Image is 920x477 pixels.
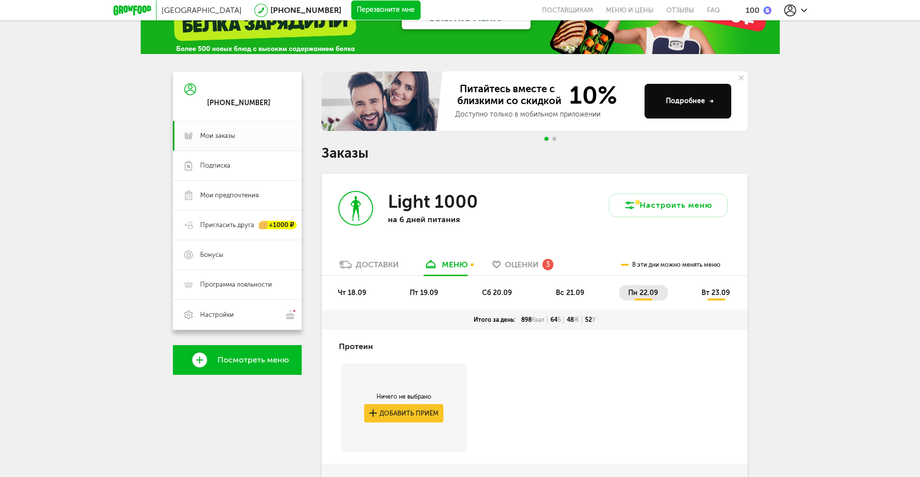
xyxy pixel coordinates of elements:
div: 898 [518,316,547,324]
span: Б [557,316,561,323]
span: Настройки [200,310,234,319]
button: Подробнее [645,84,731,119]
span: Оценки [505,260,539,269]
a: Доставки [334,259,404,275]
span: Подписка [200,161,230,170]
a: [PHONE_NUMBER] [271,5,341,15]
a: Настройки [173,299,302,330]
span: Go to slide 1 [544,137,548,141]
h3: Light 1000 [388,191,478,212]
div: [PHONE_NUMBER] [207,99,271,108]
div: Доставки [356,260,399,269]
div: 64 [547,316,564,324]
div: 48 [564,316,582,324]
div: Ничего не выбрано [364,393,443,401]
span: Программа лояльности [200,280,272,289]
a: Программа лояльности [173,270,302,299]
span: вт 23.09 [702,289,730,297]
h4: Протеин [339,337,373,356]
a: Мои заказы [173,121,302,151]
span: У [592,316,595,323]
span: Питайтесь вместе с близкими со скидкой [455,83,563,108]
span: вс 21.09 [556,289,584,297]
span: Ккал [532,316,544,323]
a: Подписка [173,151,302,180]
div: 3 [542,259,553,270]
div: +1000 ₽ [259,221,297,230]
button: Настроить меню [609,193,728,217]
a: Бонусы [173,240,302,270]
img: bonus_b.cdccf46.png [763,6,771,14]
div: В эти дни можно менять меню [621,255,720,275]
div: 100 [746,5,759,15]
span: Мои заказы [200,131,235,140]
div: Подробнее [666,96,714,106]
div: меню [442,260,468,269]
span: Посмотреть меню [217,356,289,364]
a: меню [419,259,473,275]
a: Мои предпочтения [173,180,302,210]
span: пт 19.09 [410,289,438,297]
a: Пригласить друга +1000 ₽ [173,210,302,240]
button: Перезвоните мне [351,0,421,20]
div: Итого за день: [471,316,518,324]
span: пн 22.09 [628,289,658,297]
a: Посмотреть меню [173,345,302,375]
span: [GEOGRAPHIC_DATA] [162,5,242,15]
span: Go to slide 2 [552,137,556,141]
h1: Заказы [322,147,748,160]
span: сб 20.09 [482,289,512,297]
span: 10% [563,83,617,108]
div: Доступно только в мобильном приложении [455,110,637,119]
span: чт 18.09 [338,289,366,297]
span: Бонусы [200,250,223,259]
p: на 6 дней питания [388,215,517,224]
span: Мои предпочтения [200,191,259,200]
span: Пригласить друга [200,221,254,230]
span: Ж [574,316,579,323]
div: 52 [582,316,598,324]
a: Оценки 3 [487,259,558,275]
img: family-banner.579af9d.jpg [322,71,445,131]
button: Добавить приём [364,404,443,422]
